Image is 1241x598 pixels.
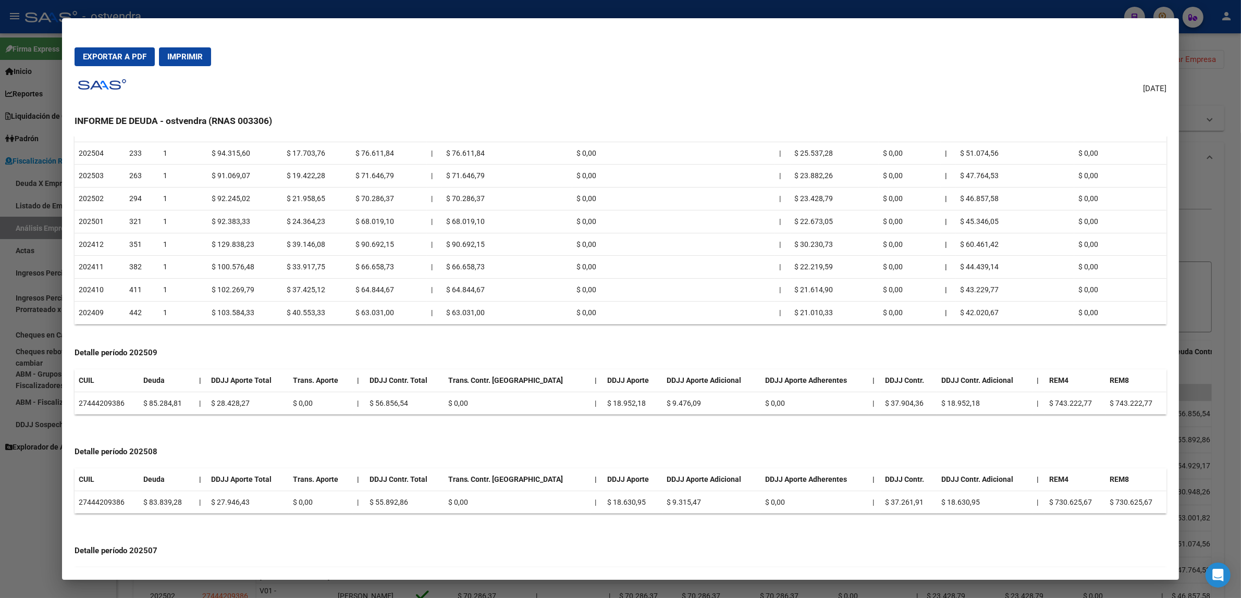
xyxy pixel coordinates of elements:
th: | [941,188,956,210]
td: $ 0,00 [289,491,352,514]
td: 1 [159,279,207,302]
td: $ 64.844,67 [351,279,426,302]
td: $ 0,00 [879,188,941,210]
td: 202504 [75,142,125,165]
td: $ 18.630,95 [937,491,1033,514]
td: $ 21.010,33 [791,301,879,324]
td: 411 [125,279,159,302]
td: $ 743.222,77 [1045,392,1106,415]
td: $ 27.946,43 [207,491,289,514]
td: | [591,491,603,514]
td: $ 0,00 [444,392,591,415]
th: | [195,468,207,491]
th: Deuda [139,369,195,392]
th: DDJJ Aporte [603,567,662,590]
td: 202412 [75,233,125,256]
td: $ 0,00 [879,142,941,165]
td: $ 100.576,48 [207,256,282,279]
th: REM8 [1105,468,1166,491]
td: $ 37.425,12 [282,279,351,302]
td: | [868,491,881,514]
td: | [427,279,442,302]
th: DDJJ Aporte Adherentes [761,567,868,590]
span: Exportar a PDF [83,52,146,61]
th: | [591,468,603,491]
td: $ 0,00 [879,233,941,256]
th: Trans. Contr. [GEOGRAPHIC_DATA] [444,369,591,392]
td: $ 44.439,14 [956,256,1074,279]
td: $ 76.611,84 [442,142,572,165]
th: Deuda [139,468,195,491]
td: $ 17.703,76 [282,142,351,165]
td: $ 22.673,05 [791,210,879,233]
td: $ 0,00 [1074,279,1166,302]
td: | [775,165,790,188]
th: DDJJ Aporte Total [207,369,289,392]
td: 1 [159,233,207,256]
th: REM8 [1105,369,1166,392]
th: | [353,369,365,392]
th: DDJJ Contr. Adicional [937,369,1033,392]
td: 321 [125,210,159,233]
th: | [941,210,956,233]
td: $ 90.692,15 [442,233,572,256]
td: | [1033,392,1045,415]
th: | [353,567,365,590]
td: $ 0,00 [572,165,775,188]
th: Trans. Aporte [289,468,352,491]
td: $ 0,00 [572,142,775,165]
th: Trans. Contr. [GEOGRAPHIC_DATA] [444,468,591,491]
td: $ 0,00 [289,392,352,415]
td: $ 18.952,18 [937,392,1033,415]
td: | [591,392,603,415]
td: 202501 [75,210,125,233]
td: $ 0,00 [572,188,775,210]
td: $ 743.222,77 [1105,392,1166,415]
td: | [427,301,442,324]
th: DDJJ Contr. [881,369,937,392]
td: | [775,301,790,324]
td: | [775,188,790,210]
th: DDJJ Aporte Adicional [662,567,761,590]
td: $ 23.428,79 [791,188,879,210]
td: $ 60.461,42 [956,233,1074,256]
td: $ 70.286,37 [351,188,426,210]
td: 351 [125,233,159,256]
td: 202410 [75,279,125,302]
th: Trans. Aporte [289,369,352,392]
td: 1 [159,142,207,165]
td: | [775,256,790,279]
th: DDJJ Aporte [603,468,662,491]
button: Imprimir [159,47,211,66]
th: DDJJ Aporte Adherentes [761,369,868,392]
td: $ 21.614,90 [791,279,879,302]
th: | [941,256,956,279]
th: | [1033,468,1045,491]
th: DDJJ Aporte Adicional [662,369,761,392]
td: | [775,210,790,233]
td: $ 0,00 [444,491,591,514]
td: $ 0,00 [1074,233,1166,256]
span: [DATE] [1143,83,1166,95]
th: | [941,142,956,165]
td: $ 46.857,58 [956,188,1074,210]
th: REM8 [1105,567,1166,590]
th: DDJJ Contr. Total [365,468,444,491]
td: 27444209386 [75,491,139,514]
th: REM4 [1045,369,1106,392]
td: $ 19.422,28 [282,165,351,188]
td: $ 83.839,28 [139,491,195,514]
td: 294 [125,188,159,210]
td: $ 9.476,09 [662,392,761,415]
td: $ 18.952,18 [603,392,662,415]
th: Trans. Contr. [GEOGRAPHIC_DATA] [444,567,591,590]
td: | [868,392,881,415]
td: $ 0,00 [572,210,775,233]
td: | [427,188,442,210]
td: 382 [125,256,159,279]
td: | [195,392,207,415]
td: 1 [159,210,207,233]
th: DDJJ Aporte Total [207,567,289,590]
th: REM4 [1045,468,1106,491]
td: $ 63.031,00 [351,301,426,324]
